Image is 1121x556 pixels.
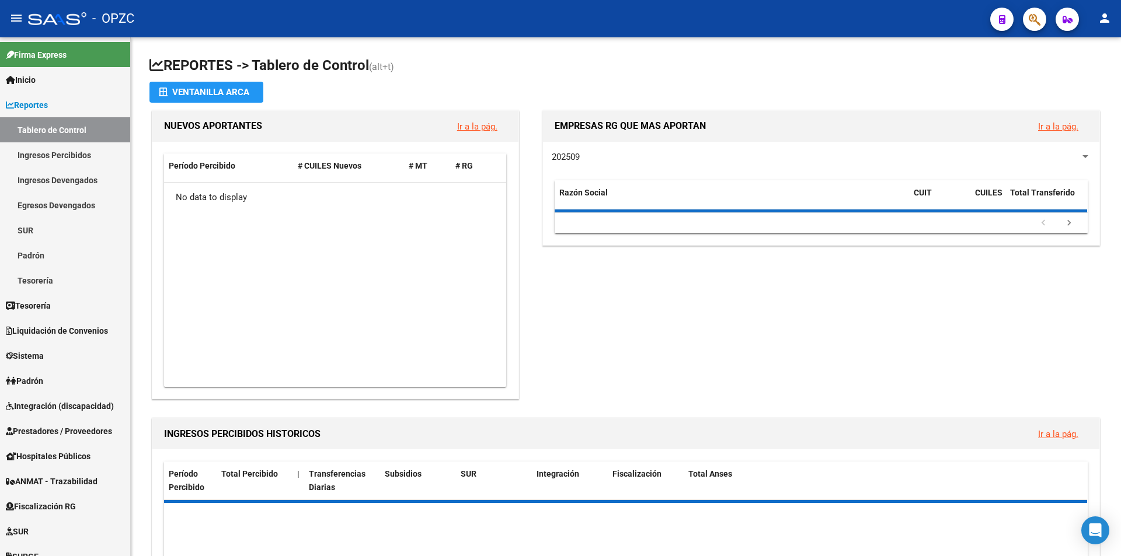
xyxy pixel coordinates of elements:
span: Total Percibido [221,469,278,478]
span: # CUILES Nuevos [298,161,361,170]
span: Período Percibido [169,161,235,170]
span: (alt+t) [369,61,394,72]
mat-icon: menu [9,11,23,25]
datatable-header-cell: # RG [451,153,497,179]
span: SUR [6,525,29,538]
datatable-header-cell: # MT [404,153,451,179]
span: ANMAT - Trazabilidad [6,475,98,488]
span: NUEVOS APORTANTES [164,120,262,131]
button: Ir a la pág. [448,116,507,137]
datatable-header-cell: CUILES [970,180,1005,219]
button: Ir a la pág. [1029,116,1088,137]
span: - OPZC [92,6,134,32]
datatable-header-cell: Período Percibido [164,153,293,179]
span: Tesorería [6,299,51,312]
span: CUILES [975,188,1002,197]
span: Razón Social [559,188,608,197]
span: Firma Express [6,48,67,61]
span: # RG [455,161,473,170]
span: Total Anses [688,469,732,478]
datatable-header-cell: Total Percibido [217,461,293,500]
span: Sistema [6,349,44,362]
a: Ir a la pág. [457,121,497,132]
span: Reportes [6,99,48,111]
div: No data to display [164,183,506,212]
div: Ventanilla ARCA [159,82,254,103]
span: Liquidación de Convenios [6,324,108,337]
span: Fiscalización [612,469,662,478]
span: 202509 [552,152,580,162]
a: go to previous page [1032,217,1054,230]
datatable-header-cell: Total Anses [684,461,1078,500]
span: Inicio [6,74,36,86]
a: go to next page [1058,217,1080,230]
datatable-header-cell: SUR [456,461,532,500]
span: SUR [461,469,476,478]
datatable-header-cell: Fiscalización [608,461,684,500]
span: Período Percibido [169,469,204,492]
datatable-header-cell: | [293,461,304,500]
datatable-header-cell: Período Percibido [164,461,217,500]
span: # MT [409,161,427,170]
datatable-header-cell: # CUILES Nuevos [293,153,405,179]
span: | [297,469,300,478]
span: INGRESOS PERCIBIDOS HISTORICOS [164,428,321,439]
span: Prestadores / Proveedores [6,425,112,438]
span: Padrón [6,375,43,387]
span: Total Transferido [1010,188,1075,197]
span: Integración [537,469,579,478]
span: EMPRESAS RG QUE MAS APORTAN [555,120,706,131]
datatable-header-cell: Subsidios [380,461,456,500]
mat-icon: person [1098,11,1112,25]
span: Subsidios [385,469,422,478]
datatable-header-cell: Integración [532,461,608,500]
span: Integración (discapacidad) [6,400,114,412]
h1: REPORTES -> Tablero de Control [149,56,1102,76]
datatable-header-cell: Razón Social [555,180,909,219]
div: Open Intercom Messenger [1081,516,1109,544]
datatable-header-cell: Total Transferido [1005,180,1087,219]
a: Ir a la pág. [1038,121,1078,132]
a: Ir a la pág. [1038,429,1078,439]
datatable-header-cell: CUIT [909,180,970,219]
span: Hospitales Públicos [6,450,90,463]
button: Ir a la pág. [1029,423,1088,445]
button: Ventanilla ARCA [149,82,263,103]
span: Transferencias Diarias [309,469,365,492]
datatable-header-cell: Transferencias Diarias [304,461,380,500]
span: CUIT [914,188,932,197]
span: Fiscalización RG [6,500,76,513]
